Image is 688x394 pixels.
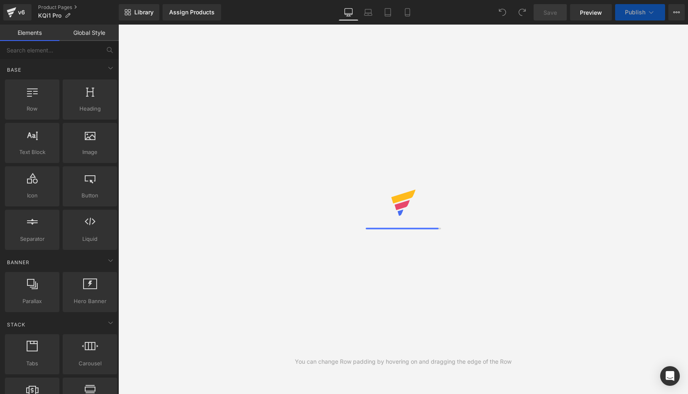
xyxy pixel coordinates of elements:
div: Assign Products [169,9,215,16]
a: Global Style [59,25,119,41]
a: Preview [570,4,612,20]
button: Undo [494,4,511,20]
span: Hero Banner [65,297,115,306]
span: Image [65,148,115,156]
a: Mobile [398,4,417,20]
span: Icon [7,191,57,200]
span: Banner [6,258,30,266]
span: Preview [580,8,602,17]
span: Save [543,8,557,17]
span: Base [6,66,22,74]
a: Tablet [378,4,398,20]
a: Desktop [339,4,358,20]
span: Library [134,9,154,16]
a: Product Pages [38,4,119,11]
div: v6 [16,7,27,18]
span: Text Block [7,148,57,156]
button: Redo [514,4,530,20]
span: Row [7,104,57,113]
span: Heading [65,104,115,113]
span: Button [65,191,115,200]
a: v6 [3,4,32,20]
div: Open Intercom Messenger [660,366,680,386]
span: Stack [6,321,26,328]
span: Separator [7,235,57,243]
a: New Library [119,4,159,20]
span: Tabs [7,359,57,368]
div: You can change Row padding by hovering on and dragging the edge of the Row [295,357,511,366]
span: Parallax [7,297,57,306]
button: Publish [615,4,665,20]
a: Laptop [358,4,378,20]
span: KQi1 Pro [38,12,61,19]
span: Publish [625,9,645,16]
span: Liquid [65,235,115,243]
span: Carousel [65,359,115,368]
button: More [668,4,685,20]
